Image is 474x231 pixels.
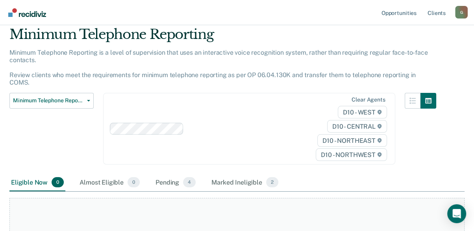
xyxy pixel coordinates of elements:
[183,177,196,187] span: 4
[9,174,65,191] div: Eligible Now0
[13,97,84,104] span: Minimum Telephone Reporting
[316,148,387,161] span: D10 - NORTHWEST
[78,174,141,191] div: Almost Eligible0
[9,49,428,87] p: Minimum Telephone Reporting is a level of supervision that uses an interactive voice recognition ...
[352,96,385,103] div: Clear agents
[154,174,197,191] div: Pending4
[266,177,278,187] span: 2
[338,106,387,118] span: D10 - WEST
[9,93,94,109] button: Minimum Telephone Reporting
[52,177,64,187] span: 0
[327,120,387,133] span: D10 - CENTRAL
[447,204,466,223] div: Open Intercom Messenger
[128,177,140,187] span: 0
[210,174,280,191] div: Marked Ineligible2
[317,134,387,147] span: D10 - NORTHEAST
[9,26,436,49] div: Minimum Telephone Reporting
[8,8,46,17] img: Recidiviz
[455,6,468,18] div: G
[455,6,468,18] button: Profile dropdown button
